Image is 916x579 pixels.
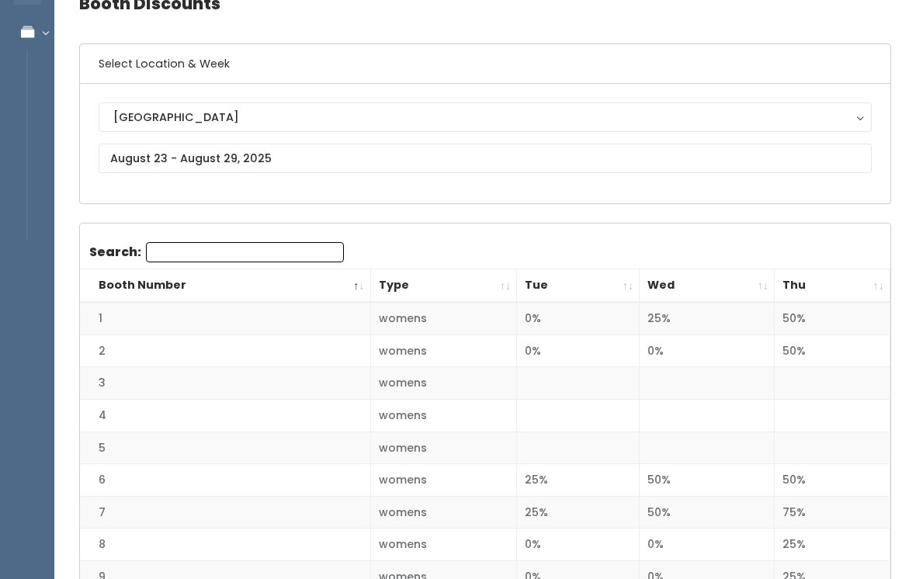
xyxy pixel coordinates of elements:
input: August 23 - August 29, 2025 [99,144,872,174]
td: 5 [80,432,370,465]
td: womens [370,368,517,400]
td: 50% [775,335,890,368]
td: 0% [517,335,640,368]
button: [GEOGRAPHIC_DATA] [99,103,872,133]
td: womens [370,465,517,498]
td: 2 [80,335,370,368]
td: womens [370,529,517,562]
td: 50% [640,497,775,529]
td: 25% [775,529,890,562]
td: 0% [640,529,775,562]
input: Search: [146,243,344,263]
td: 25% [517,465,640,498]
h6: Select Location & Week [80,45,890,85]
td: womens [370,497,517,529]
td: 0% [517,303,640,335]
td: 6 [80,465,370,498]
td: 3 [80,368,370,400]
td: 25% [640,303,775,335]
td: 0% [640,335,775,368]
td: womens [370,335,517,368]
td: 75% [775,497,890,529]
td: 8 [80,529,370,562]
td: womens [370,303,517,335]
th: Thu: activate to sort column ascending [775,270,890,303]
td: 50% [640,465,775,498]
td: 4 [80,400,370,433]
div: [GEOGRAPHIC_DATA] [113,109,857,127]
label: Search: [89,243,344,263]
td: 25% [517,497,640,529]
th: Type: activate to sort column ascending [370,270,517,303]
td: 50% [775,303,890,335]
td: womens [370,400,517,433]
td: 50% [775,465,890,498]
td: 0% [517,529,640,562]
th: Wed: activate to sort column ascending [640,270,775,303]
th: Tue: activate to sort column ascending [517,270,640,303]
td: 7 [80,497,370,529]
td: 1 [80,303,370,335]
th: Booth Number: activate to sort column descending [80,270,370,303]
td: womens [370,432,517,465]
